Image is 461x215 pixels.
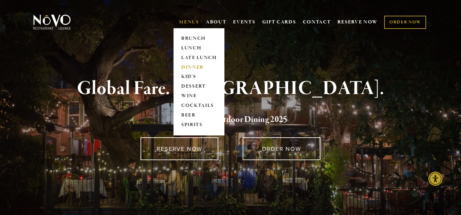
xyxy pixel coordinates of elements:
a: RESERVE NOW [337,16,378,28]
a: RESERVE NOW [141,137,218,160]
a: LUNCH [179,43,219,53]
a: WINE [179,91,219,101]
a: SPIRITS [179,120,219,130]
a: Voted Best Outdoor Dining 202 [174,114,283,126]
a: EVENTS [233,19,255,25]
img: Novo Restaurant &amp; Lounge [32,14,72,30]
a: LATE LUNCH [179,53,219,63]
a: CONTACT [303,16,331,28]
a: ORDER NOW [243,137,320,160]
div: Accessibility Menu [428,172,442,186]
a: BRUNCH [179,34,219,43]
a: ORDER NOW [384,16,426,29]
a: KID'S [179,72,219,82]
h2: 5 [44,113,417,126]
strong: Global Fare. [GEOGRAPHIC_DATA]. [77,76,384,101]
a: DESSERT [179,82,219,91]
a: ABOUT [206,19,227,25]
a: GIFT CARDS [262,16,296,28]
a: MENUS [179,19,199,25]
a: DINNER [179,63,219,72]
a: COCKTAILS [179,101,219,111]
a: BEER [179,111,219,120]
